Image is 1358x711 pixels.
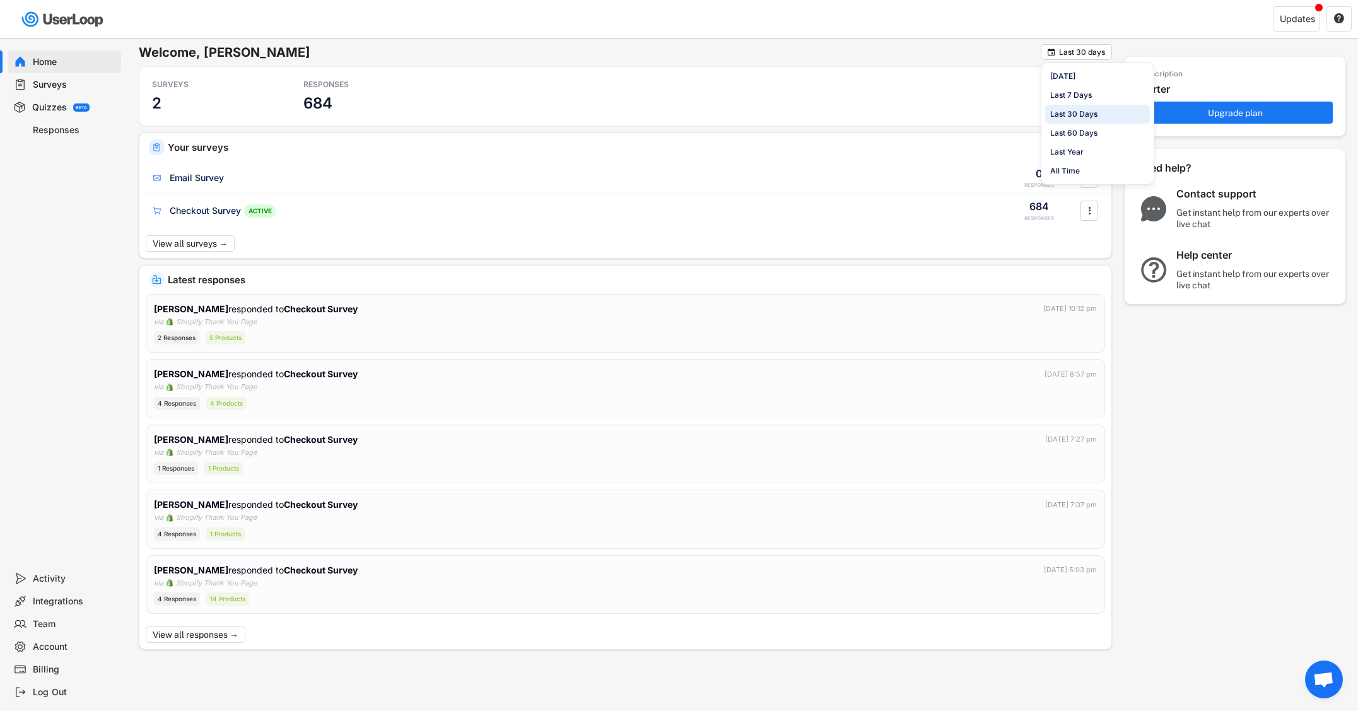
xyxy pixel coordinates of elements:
div: via [154,317,163,327]
div: Team [33,618,116,630]
strong: [PERSON_NAME] [154,434,228,445]
div: 14 Products [206,592,249,606]
div: Get instant help from our experts over live chat [1176,207,1334,230]
div: Activity [33,573,116,585]
h3: 2 [152,93,161,113]
div: 5 Products [206,331,245,344]
div: Your surveys [168,143,1102,152]
div: Last Year [1050,146,1084,158]
div: [DATE] 8:57 pm [1045,369,1097,380]
div: Latest responses [168,275,1102,285]
button:  [1083,201,1096,220]
div: via [154,447,163,458]
div: Home [33,56,116,68]
div: 4 Products [206,397,247,410]
div: 1 Products [204,462,243,475]
button:  [1333,13,1345,25]
div: via [154,512,163,523]
div: [DATE] [1050,71,1075,82]
div: RESPONSES [1024,182,1054,189]
button: View all surveys → [146,235,235,252]
strong: [PERSON_NAME] [154,499,228,510]
div: Get instant help from our experts over live chat [1176,268,1334,291]
strong: Checkout Survey [284,565,358,575]
button:  [1046,47,1056,57]
div: 1 Products [206,527,245,541]
div: Checkout Survey [170,204,241,217]
div: Quizzes [32,102,67,114]
div: Last 7 Days [1050,90,1092,101]
img: 1156660_ecommerce_logo_shopify_icon%20%281%29.png [166,384,173,391]
button:  [1083,168,1096,187]
div: BETA [76,105,87,110]
div: via [154,578,163,589]
div: Shopify Thank You Page [176,382,257,392]
div: Updates [1280,15,1315,23]
div: Last 30 Days [1050,109,1098,120]
div: Last 60 Days [1050,127,1098,139]
strong: [PERSON_NAME] [154,368,228,379]
div: 684 [1029,199,1049,213]
div: Surveys [33,79,116,91]
div: RESPONSES [1024,215,1054,222]
text:  [1088,204,1091,217]
div: 4 Responses [154,527,200,541]
div: [DATE] 7:07 pm [1045,500,1097,510]
text:  [1048,47,1055,57]
button: Upgrade plan [1137,102,1333,124]
strong: Checkout Survey [284,368,358,379]
img: QuestionMarkInverseMajor.svg [1137,257,1170,283]
div: RESPONSES [303,79,417,90]
div: via [154,382,163,392]
div: [DATE] 5:03 pm [1044,565,1097,575]
div: [DATE] 10:12 pm [1043,303,1097,314]
div: Shopify Thank You Page [176,512,257,523]
strong: Checkout Survey [284,434,358,445]
div: Open chat [1305,661,1343,698]
img: 1156660_ecommerce_logo_shopify_icon%20%281%29.png [166,449,173,456]
div: 0 [1036,167,1043,180]
div: Responses [33,124,116,136]
div: Shopify Thank You Page [176,317,257,327]
div: responded to [154,302,360,315]
div: ACTIVE [244,204,276,218]
div: 4 Responses [154,397,200,410]
strong: [PERSON_NAME] [154,303,228,314]
div: Shopify Thank You Page [176,447,257,458]
img: 1156660_ecommerce_logo_shopify_icon%20%281%29.png [166,318,173,326]
div: Last 30 days [1059,49,1105,56]
img: ChatMajor.svg [1137,196,1170,221]
div: Starter [1137,83,1339,96]
img: 1156660_ecommerce_logo_shopify_icon%20%281%29.png [166,579,173,587]
div: 1 Responses [154,462,198,475]
div: Shopify Thank You Page [176,578,257,589]
div: All Time [1050,165,1080,177]
div: 4 Responses [154,592,200,606]
text:  [1334,13,1344,24]
img: 1156660_ecommerce_logo_shopify_icon%20%281%29.png [166,514,173,522]
div: Help center [1176,249,1334,262]
div: Need help? [1137,162,1226,175]
div: Contact support [1176,187,1334,201]
div: responded to [154,498,360,511]
strong: Checkout Survey [284,303,358,314]
div: responded to [154,563,360,577]
div: Account [33,641,116,653]
div: Subscription [1137,69,1183,79]
img: userloop-logo-01.svg [19,6,108,32]
div: 2 Responses [154,331,199,344]
img: IncomingMajor.svg [152,275,161,285]
h6: Welcome, [PERSON_NAME] [139,44,1041,61]
div: responded to [154,433,360,446]
div: Billing [33,664,116,676]
strong: Checkout Survey [284,499,358,510]
div: SURVEYS [152,79,266,90]
div: Integrations [33,596,116,608]
div: [DATE] 7:27 pm [1045,434,1097,445]
div: Email Survey [170,172,224,184]
div: responded to [154,367,360,380]
strong: [PERSON_NAME] [154,565,228,575]
button: View all responses → [146,626,245,643]
h3: 684 [303,93,332,113]
div: Log Out [33,686,116,698]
